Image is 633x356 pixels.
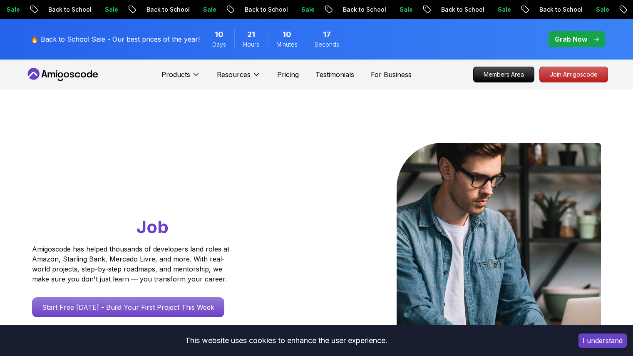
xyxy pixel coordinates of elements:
[196,5,223,14] p: Sale
[137,216,169,237] span: Job
[371,70,412,80] a: For Business
[243,40,259,49] span: Hours
[98,5,125,14] p: Sale
[238,5,295,14] p: Back to School
[578,334,627,348] button: Accept cookies
[434,5,491,14] p: Back to School
[215,29,223,40] span: 10 Days
[247,29,255,40] span: 21 Hours
[315,70,354,80] a: Testimonials
[32,244,232,284] p: Amigoscode has helped thousands of developers land roles at Amazon, Starling Bank, Mercado Livre,...
[533,5,589,14] p: Back to School
[555,34,587,44] p: Grab Now
[32,143,261,239] h1: Go From Learning to Hired: Master Java, Spring Boot & Cloud Skills That Get You the
[140,5,196,14] p: Back to School
[6,331,566,350] div: This website uses cookies to enhance the user experience.
[42,5,98,14] p: Back to School
[217,70,251,80] p: Resources
[161,70,200,86] button: Products
[30,34,200,44] p: 🔥 Back to School Sale - Our best prices of the year!
[295,5,321,14] p: Sale
[315,40,339,49] span: Seconds
[277,70,299,80] a: Pricing
[161,70,190,80] p: Products
[540,67,608,82] p: Join Amigoscode
[491,5,518,14] p: Sale
[217,70,261,86] button: Resources
[32,297,224,317] a: Start Free [DATE] - Build Your First Project This Week
[276,40,298,49] span: Minutes
[212,40,226,49] span: Days
[539,67,608,82] a: Join Amigoscode
[323,29,331,40] span: 17 Seconds
[473,67,534,82] a: Members Area
[393,5,420,14] p: Sale
[336,5,393,14] p: Back to School
[589,5,616,14] p: Sale
[283,29,291,40] span: 10 Minutes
